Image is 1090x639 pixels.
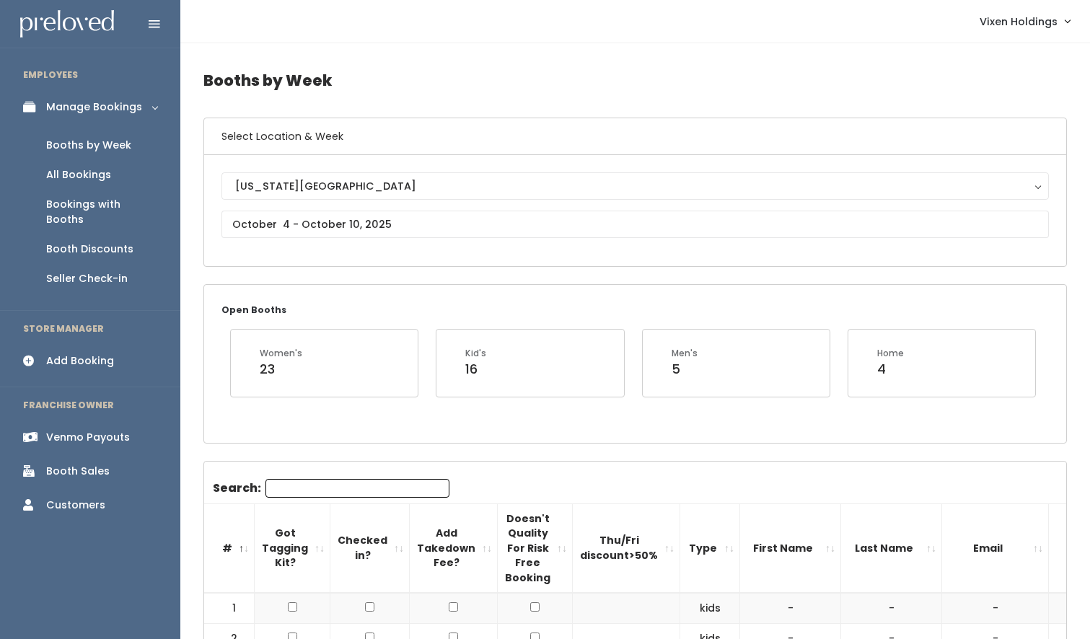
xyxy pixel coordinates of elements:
h4: Booths by Week [203,61,1067,100]
img: preloved logo [20,10,114,38]
div: Customers [46,498,105,513]
td: - [740,593,841,623]
div: Women's [260,347,302,360]
div: Venmo Payouts [46,430,130,445]
th: Add Takedown Fee?: activate to sort column ascending [410,503,498,593]
div: Kid's [465,347,486,360]
h6: Select Location & Week [204,118,1066,155]
input: October 4 - October 10, 2025 [221,211,1049,238]
td: 1 [204,593,255,623]
th: Email: activate to sort column ascending [942,503,1049,593]
div: 16 [465,360,486,379]
label: Search: [213,479,449,498]
div: Add Booking [46,353,114,369]
th: Got Tagging Kit?: activate to sort column ascending [255,503,330,593]
td: kids [680,593,740,623]
div: Men's [672,347,698,360]
div: All Bookings [46,167,111,182]
div: Seller Check-in [46,271,128,286]
div: Home [877,347,904,360]
th: Thu/Fri discount&gt;50%: activate to sort column ascending [573,503,680,593]
a: Vixen Holdings [965,6,1084,37]
td: - [942,593,1049,623]
div: [US_STATE][GEOGRAPHIC_DATA] [235,178,1035,194]
div: Manage Bookings [46,100,142,115]
div: Booths by Week [46,138,131,153]
th: First Name: activate to sort column ascending [740,503,841,593]
div: Booth Sales [46,464,110,479]
th: Type: activate to sort column ascending [680,503,740,593]
div: Bookings with Booths [46,197,157,227]
td: - [841,593,942,623]
div: 5 [672,360,698,379]
div: 4 [877,360,904,379]
small: Open Booths [221,304,286,316]
input: Search: [265,479,449,498]
th: Checked in?: activate to sort column ascending [330,503,410,593]
span: Vixen Holdings [980,14,1058,30]
button: [US_STATE][GEOGRAPHIC_DATA] [221,172,1049,200]
th: Last Name: activate to sort column ascending [841,503,942,593]
th: Doesn't Quality For Risk Free Booking : activate to sort column ascending [498,503,573,593]
div: Booth Discounts [46,242,133,257]
th: #: activate to sort column descending [204,503,255,593]
div: 23 [260,360,302,379]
